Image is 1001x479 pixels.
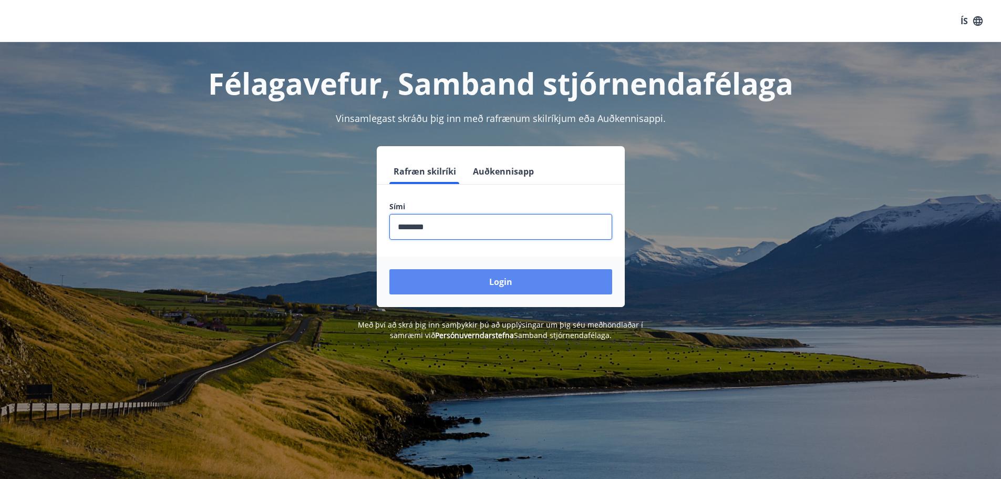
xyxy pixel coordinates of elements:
[955,12,988,30] button: ÍS
[389,159,460,184] button: Rafræn skilríki
[389,269,612,294] button: Login
[389,201,612,212] label: Sími
[435,330,514,340] a: Persónuverndarstefna
[358,320,643,340] span: Með því að skrá þig inn samþykkir þú að upplýsingar um þig séu meðhöndlaðar í samræmi við Samband...
[336,112,666,125] span: Vinsamlegast skráðu þig inn með rafrænum skilríkjum eða Auðkennisappi.
[469,159,538,184] button: Auðkennisapp
[135,63,866,103] h1: Félagavefur, Samband stjórnendafélaga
